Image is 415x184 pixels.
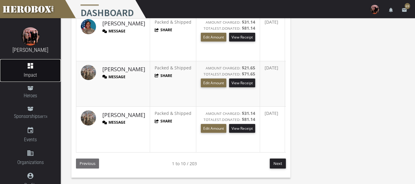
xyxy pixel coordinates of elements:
b: $71.65 [242,71,255,77]
span: 1 to 10 / 203 [172,160,197,167]
span: EST. [215,26,222,31]
span: Packed & Shipped [155,19,191,25]
button: Edit Amount [201,33,226,42]
small: AMOUNT CHARGED: [206,65,241,70]
img: image [21,27,39,45]
small: TOTAL DONATED: [204,26,241,31]
img: image [81,110,96,125]
b: $31.14 [242,110,255,116]
img: user-image [370,5,379,14]
b: $21.65 [242,65,255,71]
button: Share [155,27,172,32]
i: notifications [388,7,394,13]
td: [DATE] [260,61,285,107]
button: Share [155,119,172,124]
b: $81.14 [242,25,255,31]
a: View Receipt [229,79,255,87]
small: TOTAL DONATED: [204,72,241,76]
b: $31.14 [242,19,255,25]
a: View Receipt [229,124,255,133]
button: Message [102,74,125,79]
i: email [402,7,407,13]
a: [PERSON_NAME] [102,65,145,73]
b: $81.14 [242,116,255,122]
td: [DATE] [260,15,285,61]
span: 69 [405,3,410,9]
button: Edit Amount [201,79,226,87]
span: Packed & Shipped [155,65,191,71]
img: image [81,65,96,80]
button: Edit Amount [201,124,226,133]
a: [PERSON_NAME] [102,20,145,28]
small: BETA [40,115,47,119]
small: AMOUNT CHARGED: [206,111,241,116]
a: [PERSON_NAME] [102,111,145,119]
a: [PERSON_NAME] [12,47,48,53]
small: AMOUNT CHARGED: [206,20,241,25]
td: [DATE] [260,107,285,152]
button: Message [102,28,125,34]
i: dashboard [27,62,34,69]
button: Previous [76,159,99,169]
span: EST. [215,117,222,122]
button: Next [270,159,286,169]
span: Packed & Shipped [155,110,191,116]
img: image [81,19,96,34]
a: View Receipt [229,33,255,42]
small: TOTAL DONATED: [204,117,241,122]
button: Message [102,120,125,125]
span: EST. [215,72,222,76]
button: Share [155,73,172,78]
